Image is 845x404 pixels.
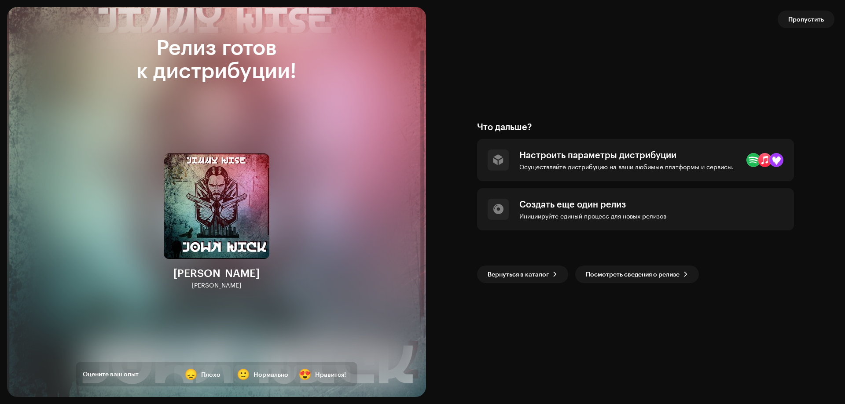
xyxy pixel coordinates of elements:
[83,370,139,378] span: Оцените ваш опыт
[192,280,241,291] div: [PERSON_NAME]
[164,153,269,259] img: 741e7474-4986-42b4-8040-7871f2893dc5
[315,370,346,379] div: Нравится!
[778,11,834,28] button: Пропустить
[477,188,794,230] re-a-post-create-item: Создать еще один релиз
[488,266,549,283] span: Вернуться в каталог
[477,139,794,181] re-a-post-create-item: Настроить параметры дистрибуции
[298,369,312,379] div: 😍
[519,199,666,209] div: Создать еще один релиз
[184,369,198,379] div: 😞
[519,164,734,171] div: Осуществляйте дистрибуцию на ваши любимые платформы и сервисы.
[519,213,666,220] div: Инициируйте единый процесс для новых релизов
[237,369,250,379] div: 🙂
[586,266,680,283] span: Посмотреть сведения о релизе
[253,370,288,379] div: Нормально
[173,266,260,280] div: [PERSON_NAME]
[201,370,220,379] div: Плохо
[477,266,568,283] button: Вернуться в каталог
[76,35,357,82] div: Релиз готов к дистрибуции!
[519,149,734,160] div: Настроить параметры дистрибуции
[477,121,794,132] div: Что дальше?
[788,11,824,28] span: Пропустить
[575,266,699,283] button: Посмотреть сведения о релизе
